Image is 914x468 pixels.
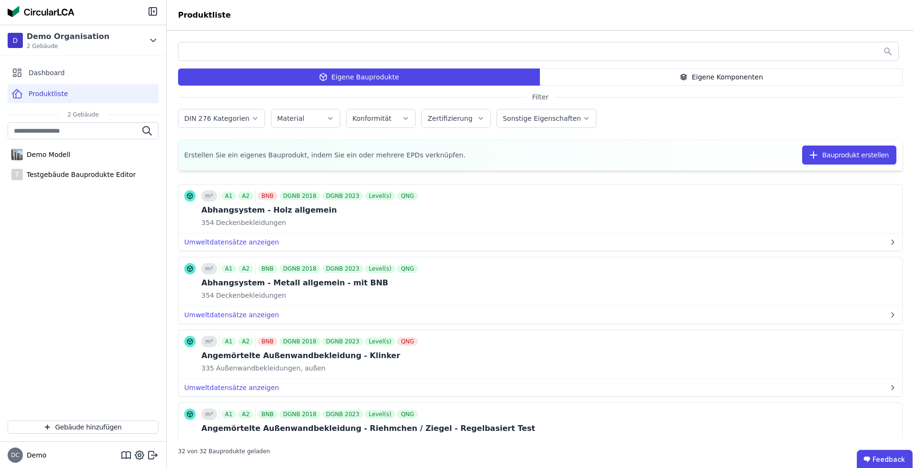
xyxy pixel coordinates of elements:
[178,68,540,86] div: Eigene Bauprodukte
[238,410,253,419] div: A2
[365,337,395,346] div: Level(s)
[201,350,420,361] div: Angemörtelte Außenwandbekleidung - Klinker
[279,264,320,273] div: DGNB 2018
[11,147,23,162] img: Demo Modell
[201,190,217,202] div: m²
[277,115,306,122] label: Material
[497,109,596,127] button: Sonstige Eigenschaften
[23,450,47,460] span: Demo
[397,264,418,273] div: QNG
[527,92,555,102] span: Filter
[258,410,277,419] div: BNB
[214,218,286,227] span: Deckenbekleidungen
[214,363,326,373] span: Außenwandbekleidungen, außen
[214,291,286,300] span: Deckenbekleidungen
[322,192,363,200] div: DGNB 2023
[179,234,902,251] button: Umweltdatensätze anzeigen
[221,264,237,273] div: A1
[365,192,395,200] div: Level(s)
[29,89,68,98] span: Produktliste
[58,111,109,118] span: 2 Gebäude
[221,410,237,419] div: A1
[201,291,214,300] span: 354
[184,115,251,122] label: DIN 276 Kategorien
[8,33,23,48] div: D
[179,379,902,396] button: Umweltdatensätze anzeigen
[347,109,415,127] button: Konformität
[258,264,277,273] div: BNB
[201,263,217,274] div: m²
[422,109,490,127] button: Zertifizierung
[167,10,242,21] div: Produktliste
[201,336,217,347] div: m³
[23,150,70,159] div: Demo Modell
[397,410,418,419] div: QNG
[8,6,74,17] img: Concular
[8,420,159,434] button: Gebäude hinzufügen
[271,109,340,127] button: Material
[201,218,214,227] span: 354
[11,452,20,458] span: DC
[279,192,320,200] div: DGNB 2018
[427,115,474,122] label: Zertifizierung
[397,337,418,346] div: QNG
[214,436,326,446] span: Außenwandbekleidungen, außen
[179,306,902,323] button: Umweltdatensätze anzeigen
[397,192,418,200] div: QNG
[365,410,395,419] div: Level(s)
[258,192,277,200] div: BNB
[178,444,270,455] div: 32 von 32 Bauprodukte geladen
[201,423,535,434] div: Angemörtelte Außenwandbekleidung - Riehmchen / Ziegel - Regelbasiert Test
[221,337,237,346] div: A1
[503,115,583,122] label: Sonstige Eigenschaften
[238,264,253,273] div: A2
[184,150,466,160] span: Erstellen Sie ein eigenes Bauprodukt, indem Sie ein oder mehrere EPDs verknüpfen.
[11,169,23,180] div: T
[238,337,253,346] div: A2
[201,205,420,216] div: Abhangsystem - Holz allgemein
[27,31,109,42] div: Demo Organisation
[238,192,253,200] div: A2
[802,146,896,165] button: Bauprodukt erstellen
[221,192,237,200] div: A1
[540,68,903,86] div: Eigene Komponenten
[179,109,265,127] button: DIN 276 Kategorien
[352,115,393,122] label: Konformität
[27,42,109,50] span: 2 Gebäude
[279,410,320,419] div: DGNB 2018
[322,264,363,273] div: DGNB 2023
[279,337,320,346] div: DGNB 2018
[201,363,214,373] span: 335
[365,264,395,273] div: Level(s)
[201,277,420,289] div: Abhangsystem - Metall allgemein - mit BNB
[201,436,214,446] span: 335
[29,68,65,78] span: Dashboard
[258,337,277,346] div: BNB
[201,409,217,420] div: m³
[23,170,136,179] div: Testgebäude Bauprodukte Editor
[322,337,363,346] div: DGNB 2023
[322,410,363,419] div: DGNB 2023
